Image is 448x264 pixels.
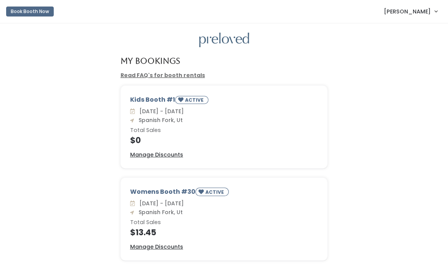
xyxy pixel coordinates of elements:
h6: Total Sales [130,127,318,134]
span: [DATE] - [DATE] [136,200,184,207]
button: Book Booth Now [6,7,54,16]
h6: Total Sales [130,219,318,226]
div: Womens Booth #30 [130,187,318,199]
img: preloved logo [199,33,249,48]
span: [PERSON_NAME] [384,7,431,16]
u: Manage Discounts [130,151,183,158]
div: Kids Booth #1 [130,95,318,107]
span: Spanish Fork, Ut [136,116,183,124]
a: Book Booth Now [6,3,54,20]
span: [DATE] - [DATE] [136,107,184,115]
a: Manage Discounts [130,151,183,159]
small: ACTIVE [185,97,205,103]
h4: $13.45 [130,228,318,237]
a: Manage Discounts [130,243,183,251]
a: [PERSON_NAME] [376,3,445,20]
small: ACTIVE [205,189,225,195]
h4: $0 [130,136,318,145]
span: Spanish Fork, Ut [136,208,183,216]
a: Read FAQ's for booth rentals [121,71,205,79]
h4: My Bookings [121,56,180,65]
